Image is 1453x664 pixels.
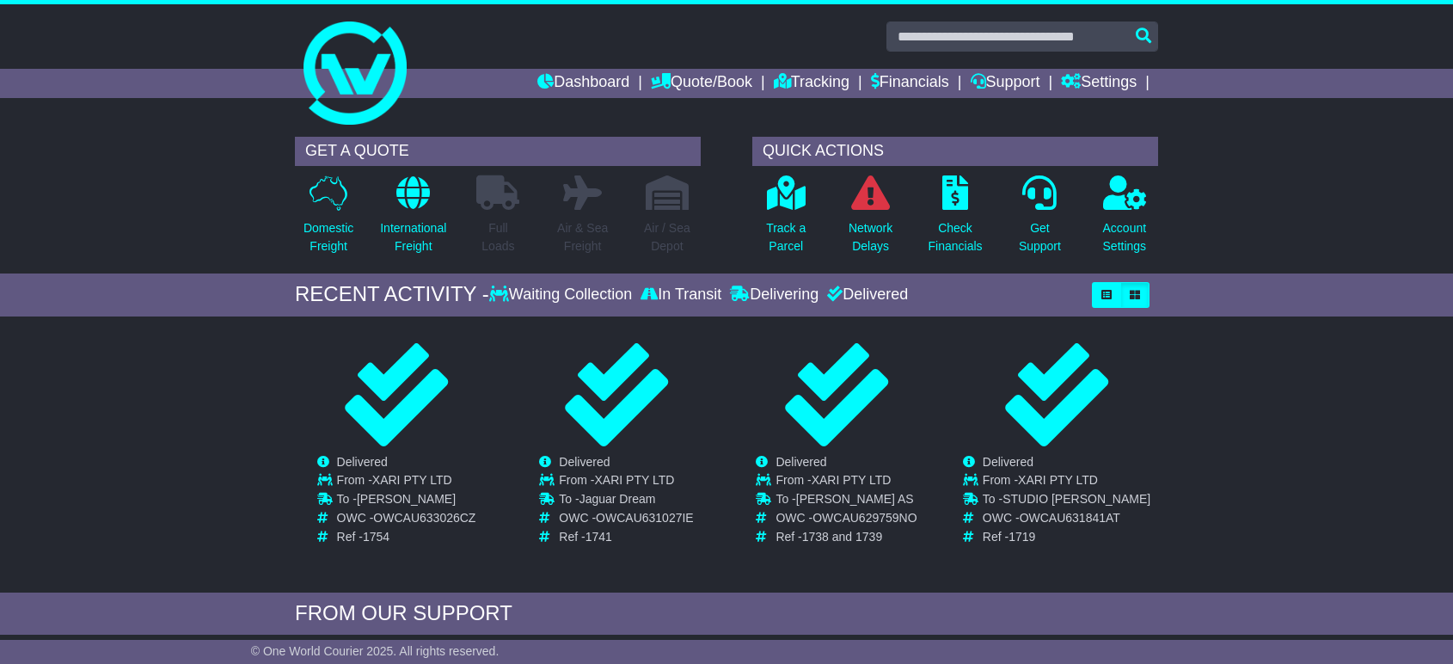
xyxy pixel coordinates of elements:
span: XARI PTY LTD [372,473,452,487]
span: Delivered [559,455,610,469]
td: OWC - [983,511,1150,530]
div: FROM OUR SUPPORT [295,601,1158,626]
p: Air & Sea Freight [557,219,608,255]
td: Ref - [337,530,476,544]
td: From - [776,473,917,492]
span: © One World Courier 2025. All rights reserved. [251,644,500,658]
span: 1719 [1009,530,1035,544]
div: Delivered [823,286,908,304]
span: OWCAU633026CZ [373,511,475,525]
span: OWCAU631027IE [596,511,694,525]
a: Tracking [774,69,849,98]
a: NetworkDelays [848,175,893,265]
div: Delivering [726,286,823,304]
p: Account Settings [1103,219,1147,255]
span: 1741 [585,530,612,544]
a: Dashboard [537,69,629,98]
p: Track a Parcel [766,219,806,255]
p: Check Financials [929,219,983,255]
span: Delivered [776,455,826,469]
p: Get Support [1019,219,1061,255]
a: Settings [1061,69,1137,98]
td: From - [559,473,693,492]
span: XARI PTY LTD [1018,473,1098,487]
td: OWC - [776,511,917,530]
p: Domestic Freight [303,219,353,255]
a: CheckFinancials [928,175,984,265]
td: From - [983,473,1150,492]
div: GET A QUOTE [295,137,701,166]
td: Ref - [559,530,693,544]
td: To - [983,492,1150,511]
span: 1754 [363,530,389,544]
span: STUDIO [PERSON_NAME] [1002,492,1150,506]
a: Quote/Book [651,69,752,98]
td: To - [559,492,693,511]
a: AccountSettings [1102,175,1148,265]
td: OWC - [337,511,476,530]
td: Ref - [776,530,917,544]
span: 1738 and 1739 [802,530,882,544]
span: XARI PTY LTD [595,473,675,487]
div: QUICK ACTIONS [752,137,1158,166]
td: To - [337,492,476,511]
span: Delivered [337,455,388,469]
td: To - [776,492,917,511]
div: Waiting Collection [489,286,636,304]
p: Air / Sea Depot [644,219,690,255]
span: XARI PTY LTD [812,473,892,487]
div: RECENT ACTIVITY - [295,282,489,307]
p: International Freight [380,219,446,255]
a: DomesticFreight [303,175,354,265]
a: InternationalFreight [379,175,447,265]
div: In Transit [636,286,726,304]
td: Ref - [983,530,1150,544]
td: OWC - [559,511,693,530]
p: Network Delays [849,219,892,255]
a: GetSupport [1018,175,1062,265]
span: OWCAU631841AT [1020,511,1120,525]
span: Delivered [983,455,1033,469]
p: Full Loads [476,219,519,255]
span: OWCAU629759NO [812,511,917,525]
a: Track aParcel [765,175,806,265]
span: [PERSON_NAME] [357,492,456,506]
a: Financials [871,69,949,98]
td: From - [337,473,476,492]
span: Jaguar Dream [579,492,656,506]
span: [PERSON_NAME] AS [796,492,914,506]
a: Support [971,69,1040,98]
